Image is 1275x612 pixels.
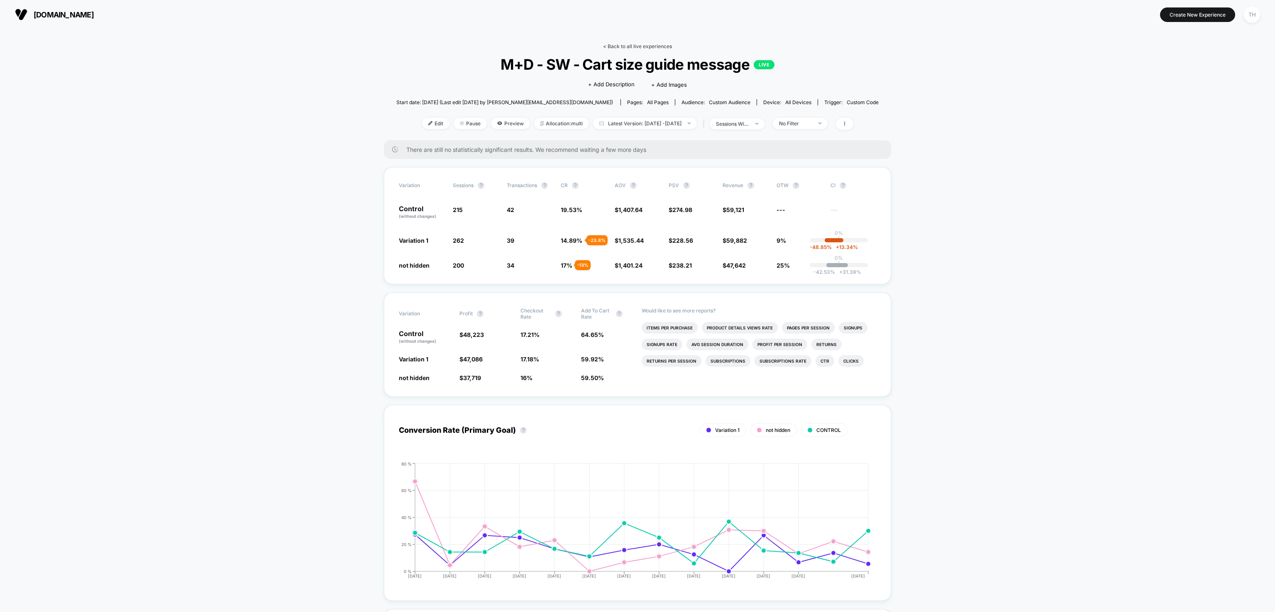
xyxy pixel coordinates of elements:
tspan: [DATE] [687,573,701,578]
span: $ [723,237,747,244]
tspan: [DATE] [547,573,561,578]
span: --- [830,207,876,219]
span: not hidden [766,427,790,433]
span: 13.34 % [832,244,858,250]
img: end [460,121,464,125]
tspan: 0 % [404,568,412,573]
button: ? [840,182,846,189]
span: 48,223 [463,331,484,338]
p: 0% [835,230,843,236]
span: Variation 1 [715,427,740,433]
span: + [839,269,843,275]
li: Signups Rate [642,339,682,350]
span: Profit [459,310,473,317]
span: CONTROL [816,427,841,433]
span: $ [669,237,693,244]
span: 59,882 [726,237,747,244]
button: ? [555,310,562,317]
span: $ [669,262,692,269]
span: $ [459,374,481,381]
img: calendar [599,121,604,125]
span: 16 % [520,374,532,381]
button: ? [630,182,637,189]
span: 1,401.24 [618,262,642,269]
span: 228.56 [672,237,693,244]
span: $ [459,356,483,363]
div: Pages: [627,99,669,105]
span: Device: [757,99,818,105]
span: There are still no statistically significant results. We recommend waiting a few more days [406,146,874,153]
span: | [701,118,710,130]
span: Variation [399,182,445,189]
span: Add To Cart Rate [581,307,612,320]
tspan: 60 % [401,488,412,493]
span: + Add Description [588,80,635,89]
span: 1,535.44 [618,237,644,244]
span: Transactions [507,182,537,188]
span: $ [669,206,692,213]
span: 17.18 % [520,356,539,363]
span: 9% [777,237,786,244]
div: sessions with impression [716,121,749,127]
span: $ [723,206,744,213]
tspan: [DATE] [408,573,422,578]
span: Pause [454,118,487,129]
li: Clicks [838,355,864,367]
img: end [755,123,758,124]
button: ? [793,182,799,189]
tspan: [DATE] [652,573,666,578]
img: Visually logo [15,8,27,21]
span: 47,642 [726,262,746,269]
li: Subscriptions Rate [755,355,811,367]
p: 0% [835,255,843,261]
span: 200 [453,262,464,269]
div: No Filter [779,120,812,127]
span: 59.92 % [581,356,604,363]
span: Custom Code [847,99,879,105]
span: not hidden [399,374,430,381]
img: rebalance [540,121,544,126]
tspan: 20 % [401,541,412,546]
span: 14.89 % [561,237,582,244]
span: 47,086 [463,356,483,363]
tspan: 80 % [401,461,412,466]
span: Sessions [453,182,474,188]
div: Audience: [681,99,750,105]
span: --- [777,206,785,213]
button: ? [478,182,484,189]
button: ? [747,182,754,189]
span: Variation [399,307,445,320]
span: Custom Audience [709,99,750,105]
span: Revenue [723,182,743,188]
span: -48.85 % [810,244,832,250]
span: CR [561,182,568,188]
tspan: [DATE] [722,573,736,578]
span: OTW [777,182,822,189]
li: Ctr [816,355,834,367]
span: Preview [491,118,530,129]
li: Subscriptions [706,355,750,367]
span: M+D - SW - Cart size guide message [420,56,854,73]
tspan: [DATE] [757,573,771,578]
div: TH [1244,7,1260,23]
img: end [688,122,691,124]
span: all devices [785,99,811,105]
button: ? [683,182,690,189]
span: 59.50 % [581,374,604,381]
span: 215 [453,206,463,213]
p: | [838,261,840,267]
div: CONVERSION_RATE [391,461,868,586]
span: (without changes) [399,214,436,219]
span: CI [830,182,876,189]
p: | [838,236,840,242]
div: - 23.8 % [586,235,608,245]
li: Avg Session Duration [686,339,748,350]
span: 37,719 [463,374,481,381]
span: $ [459,331,484,338]
span: 238.21 [672,262,692,269]
p: Control [399,330,451,344]
span: 39 [507,237,514,244]
button: ? [520,427,527,434]
span: [DOMAIN_NAME] [34,10,94,19]
span: 1,407.64 [618,206,642,213]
